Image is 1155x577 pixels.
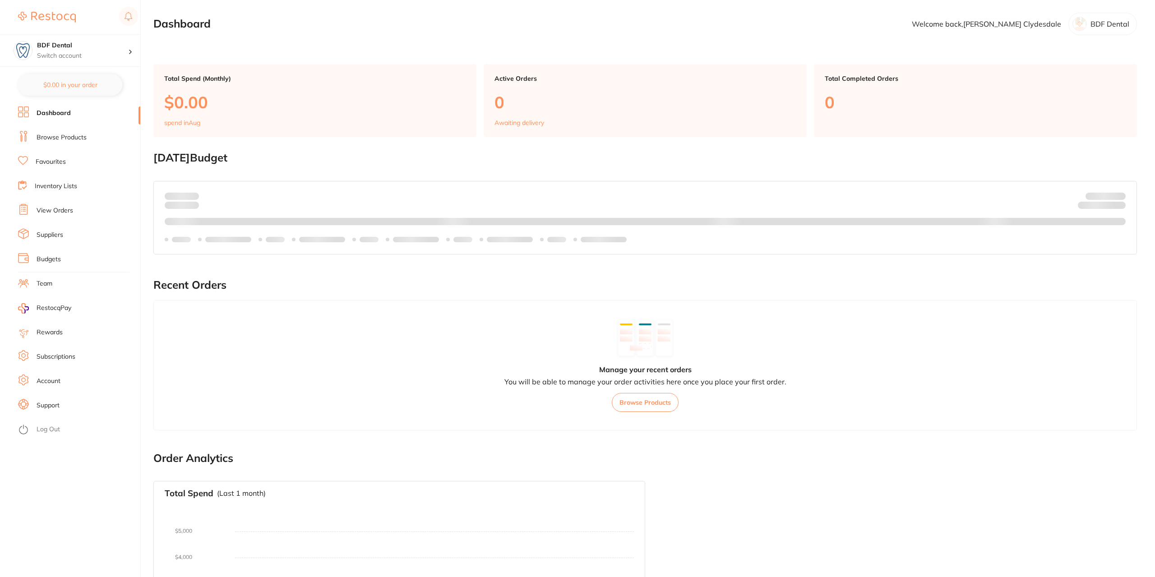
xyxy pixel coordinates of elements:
a: Active Orders0Awaiting delivery [484,64,807,137]
p: You will be able to manage your order activities here once you place your first order. [504,378,786,386]
a: Subscriptions [37,352,75,361]
p: Labels extended [205,236,251,243]
a: Account [37,377,60,386]
img: BDF Dental [14,42,32,60]
a: Rewards [37,328,63,337]
p: Labels extended [299,236,345,243]
p: spend in Aug [164,119,200,126]
p: Labels [453,236,472,243]
img: Restocq Logo [18,12,76,23]
p: Total Spend (Monthly) [164,75,466,82]
a: Team [37,279,52,288]
a: Total Spend (Monthly)$0.00spend inAug [153,64,476,137]
strong: $0.00 [1110,203,1126,211]
a: Favourites [36,157,66,166]
p: Labels [172,236,191,243]
p: Labels extended [393,236,439,243]
img: RestocqPay [18,303,29,314]
p: 0 [825,93,1126,111]
p: (Last 1 month) [217,489,266,497]
span: RestocqPay [37,304,71,313]
a: Restocq Logo [18,7,76,28]
button: $0.00 in your order [18,74,122,96]
p: 0 [494,93,796,111]
a: Support [37,401,60,410]
h2: Order Analytics [153,452,1137,465]
p: BDF Dental [1090,20,1129,28]
p: Labels extended [487,236,533,243]
p: Budget: [1086,192,1126,199]
a: Log Out [37,425,60,434]
p: Labels [360,236,379,243]
h4: Manage your recent orders [599,365,692,374]
p: Labels [266,236,285,243]
h2: Recent Orders [153,279,1137,291]
a: Suppliers [37,231,63,240]
p: month [165,200,199,211]
a: RestocqPay [18,303,71,314]
p: Total Completed Orders [825,75,1126,82]
a: Budgets [37,255,61,264]
button: Browse Products [612,393,679,412]
a: Dashboard [37,109,71,118]
a: Inventory Lists [35,182,77,191]
p: Awaiting delivery [494,119,544,126]
h4: BDF Dental [37,41,128,50]
p: Remaining: [1078,200,1126,211]
h3: Total Spend [165,489,213,499]
p: Spent: [165,192,199,199]
a: Browse Products [37,133,87,142]
strong: $NaN [1108,192,1126,200]
h2: Dashboard [153,18,211,30]
button: Log Out [18,423,138,437]
p: Labels extended [581,236,627,243]
a: Total Completed Orders0 [814,64,1137,137]
h2: [DATE] Budget [153,152,1137,164]
p: Active Orders [494,75,796,82]
a: View Orders [37,206,73,215]
p: Welcome back, [PERSON_NAME] Clydesdale [912,20,1061,28]
strong: $0.00 [183,192,199,200]
p: $0.00 [164,93,466,111]
p: Switch account [37,51,128,60]
p: Labels [547,236,566,243]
